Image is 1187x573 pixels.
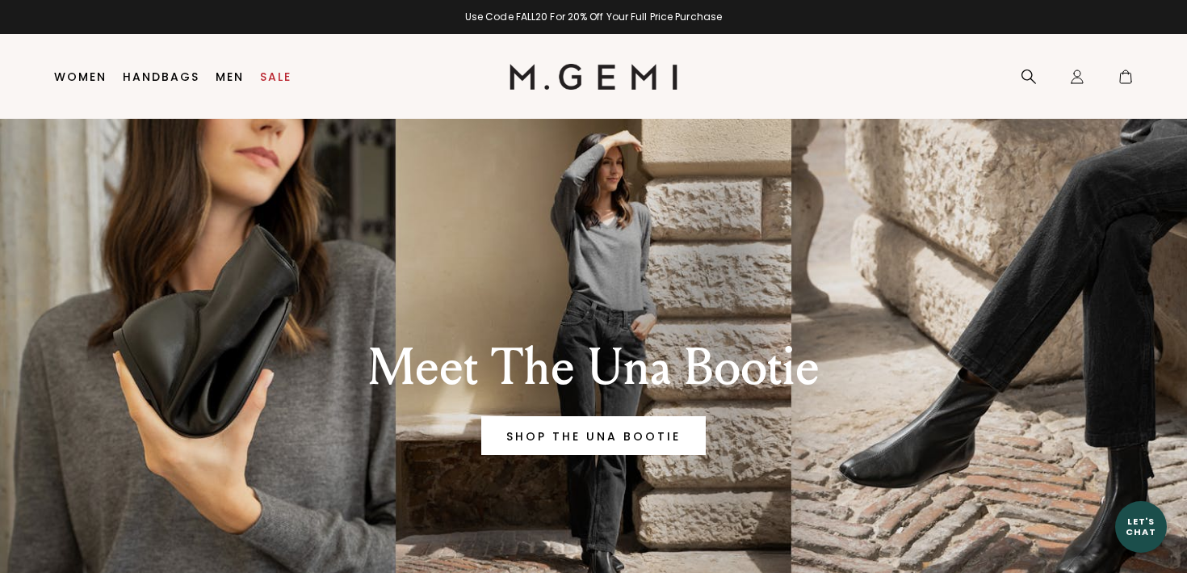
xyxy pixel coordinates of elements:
[481,416,706,455] a: Banner primary button
[123,70,199,83] a: Handbags
[510,64,678,90] img: M.Gemi
[54,70,107,83] a: Women
[1115,516,1167,537] div: Let's Chat
[216,70,244,83] a: Men
[313,339,874,397] div: Meet The Una Bootie
[260,70,292,83] a: Sale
